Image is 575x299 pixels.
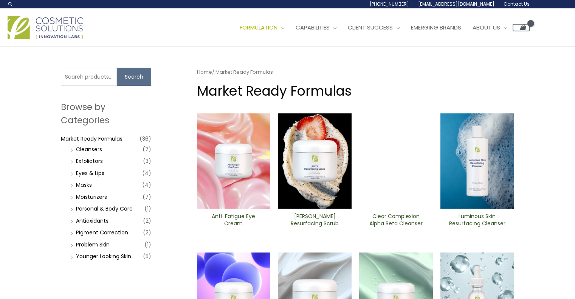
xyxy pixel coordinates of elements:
[76,193,107,201] a: Moisturizers
[359,113,433,209] img: Clear Complexion Alpha Beta ​Cleanser
[117,68,151,86] button: Search
[76,217,108,225] a: Antioxidants
[144,203,151,214] span: (1)
[447,213,508,230] a: Luminous Skin Resurfacing ​Cleanser
[76,241,110,248] a: Problem Skin
[366,213,426,230] a: Clear Complexion Alpha Beta ​Cleanser
[278,113,352,209] img: Berry Resurfacing Scrub
[143,227,151,238] span: (2)
[440,113,514,209] img: Luminous Skin Resurfacing ​Cleanser
[76,146,102,153] a: Cleansers
[61,101,151,126] h2: Browse by Categories
[61,68,117,86] input: Search products…
[342,16,405,39] a: Client Success
[143,156,151,166] span: (3)
[76,169,104,177] a: Eyes & Lips
[197,113,271,209] img: Anti Fatigue Eye Cream
[504,1,530,7] span: Contact Us
[228,16,530,39] nav: Site Navigation
[370,1,409,7] span: [PHONE_NUMBER]
[418,1,494,7] span: [EMAIL_ADDRESS][DOMAIN_NAME]
[76,205,133,212] a: Personal & Body Care
[296,23,330,31] span: Capabilities
[284,213,345,227] h2: [PERSON_NAME] Resurfacing Scrub
[513,24,530,31] a: View Shopping Cart, empty
[8,16,83,39] img: Cosmetic Solutions Logo
[8,1,14,7] a: Search icon link
[366,213,426,227] h2: Clear Complexion Alpha Beta ​Cleanser
[290,16,342,39] a: Capabilities
[143,192,151,202] span: (7)
[76,181,92,189] a: Masks
[144,239,151,250] span: (1)
[76,157,103,165] a: Exfoliators
[139,133,151,144] span: (36)
[61,135,122,143] a: Market Ready Formulas
[142,168,151,178] span: (4)
[467,16,513,39] a: About Us
[411,23,461,31] span: Emerging Brands
[142,180,151,190] span: (4)
[203,213,264,230] a: Anti-Fatigue Eye Cream
[284,213,345,230] a: [PERSON_NAME] Resurfacing Scrub
[197,82,514,100] h1: Market Ready Formulas
[197,68,514,77] nav: Breadcrumb
[143,251,151,262] span: (5)
[348,23,393,31] span: Client Success
[405,16,467,39] a: Emerging Brands
[143,215,151,226] span: (2)
[473,23,500,31] span: About Us
[197,68,212,76] a: Home
[447,213,508,227] h2: Luminous Skin Resurfacing ​Cleanser
[76,229,128,236] a: PIgment Correction
[234,16,290,39] a: Formulation
[240,23,277,31] span: Formulation
[143,144,151,155] span: (7)
[76,253,131,260] a: Younger Looking Skin
[203,213,264,227] h2: Anti-Fatigue Eye Cream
